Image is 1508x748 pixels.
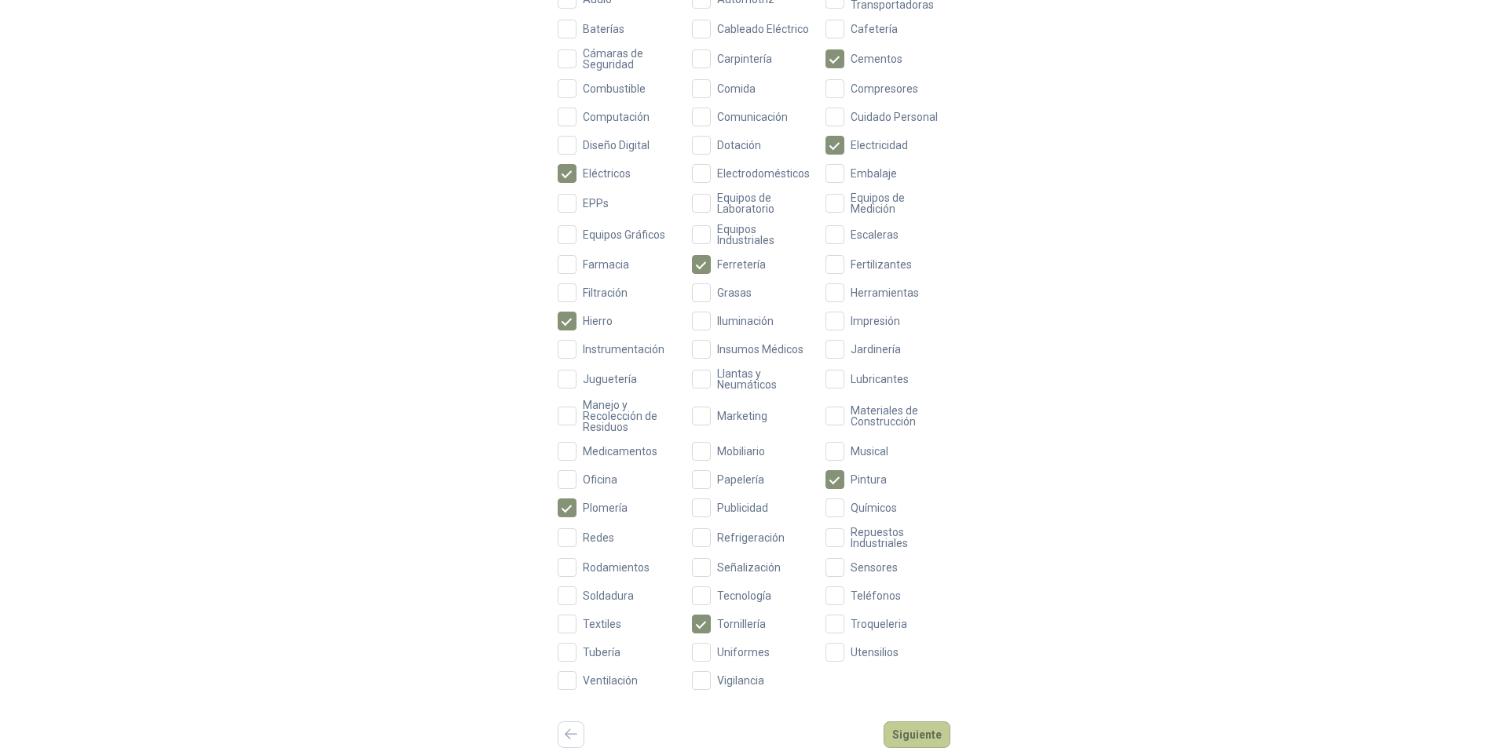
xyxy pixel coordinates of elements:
[576,675,644,686] span: Ventilación
[844,527,950,549] span: Repuestos Industriales
[844,446,895,457] span: Musical
[711,287,758,298] span: Grasas
[711,368,817,390] span: Llantas y Neumáticos
[576,83,652,94] span: Combustible
[711,316,780,327] span: Iluminación
[711,259,772,270] span: Ferretería
[844,502,903,513] span: Químicos
[844,474,893,485] span: Pintura
[844,111,944,122] span: Cuidado Personal
[844,83,924,94] span: Compresores
[711,83,762,94] span: Comida
[711,562,787,573] span: Señalización
[576,198,615,209] span: EPPs
[576,374,643,385] span: Juguetería
[711,590,778,601] span: Tecnología
[844,229,905,240] span: Escaleras
[844,192,950,214] span: Equipos de Medición
[844,53,909,64] span: Cementos
[711,410,774,421] span: Marketing
[711,532,791,543] span: Refrigeración
[711,474,770,485] span: Papelería
[576,259,635,270] span: Farmacia
[844,590,907,601] span: Teléfonos
[576,446,664,457] span: Medicamentos
[711,618,772,629] span: Tornillería
[576,229,672,240] span: Equipos Gráficos
[711,24,815,35] span: Cableado Eléctrico
[576,590,640,601] span: Soldadura
[576,647,627,658] span: Tubería
[844,259,918,270] span: Fertilizantes
[884,721,950,748] button: Siguiente
[576,618,628,629] span: Textiles
[576,48,683,70] span: Cámaras de Seguridad
[576,344,671,355] span: Instrumentación
[711,344,810,355] span: Insumos Médicos
[844,344,907,355] span: Jardinería
[711,140,767,151] span: Dotación
[711,168,816,179] span: Electrodomésticos
[711,675,770,686] span: Vigilancia
[844,168,903,179] span: Embalaje
[576,474,624,485] span: Oficina
[711,111,794,122] span: Comunicación
[576,24,631,35] span: Baterías
[844,287,925,298] span: Herramientas
[844,24,904,35] span: Cafetería
[711,224,817,246] span: Equipos Industriales
[844,316,906,327] span: Impresión
[576,532,620,543] span: Redes
[711,647,776,658] span: Uniformes
[576,140,656,151] span: Diseño Digital
[711,446,771,457] span: Mobiliario
[576,400,683,432] span: Manejo y Recolección de Residuos
[576,287,634,298] span: Filtración
[844,647,905,658] span: Utensilios
[844,405,950,427] span: Materiales de Construcción
[576,168,637,179] span: Eléctricos
[844,374,915,385] span: Lubricantes
[576,111,656,122] span: Computación
[711,192,817,214] span: Equipos de Laboratorio
[711,502,774,513] span: Publicidad
[576,562,656,573] span: Rodamientos
[844,140,914,151] span: Electricidad
[844,618,913,629] span: Troqueleria
[844,562,904,573] span: Sensores
[576,316,619,327] span: Hierro
[711,53,778,64] span: Carpintería
[576,502,634,513] span: Plomería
